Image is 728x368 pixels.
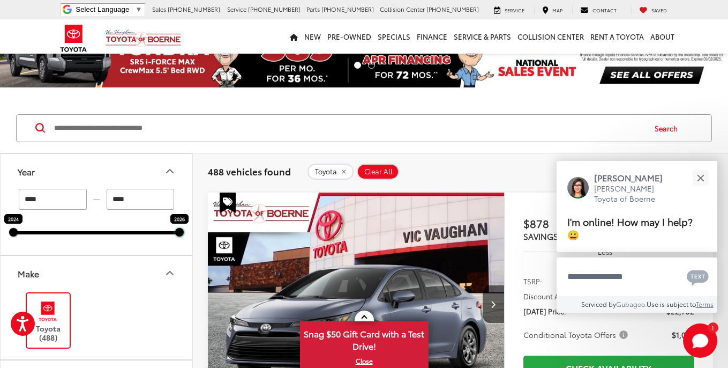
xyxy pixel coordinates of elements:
[523,329,630,340] span: Conditional Toyota Offers
[711,325,714,330] span: 1
[651,6,667,13] span: Saved
[689,166,712,189] button: Close
[426,5,479,13] span: [PHONE_NUMBER]
[696,299,714,308] a: Terms
[514,19,587,54] a: Collision Center
[644,115,693,142] button: Search
[631,6,675,14] a: My Saved Vehicles
[587,19,647,54] a: Rent a Toyota
[170,214,189,224] div: 2026
[19,189,87,210] input: minimum
[107,189,175,210] input: maximum
[301,322,427,355] span: Snag $50 Gift Card with a Test Drive!
[505,6,524,13] span: Service
[163,267,176,279] div: Make
[301,19,324,54] a: New
[163,165,176,178] div: Year
[54,21,94,56] img: Toyota
[557,161,717,313] div: Close[PERSON_NAME][PERSON_NAME] Toyota of BoerneI'm online! How may I help? 😀Type your messageCha...
[581,299,616,308] span: Serviced by
[315,167,337,176] span: Toyota
[374,19,414,54] a: Specials
[594,172,673,183] p: [PERSON_NAME]
[18,268,39,278] div: Make
[307,164,354,180] button: remove Toyota
[594,183,673,204] p: [PERSON_NAME] Toyota of Boerne
[4,214,22,224] div: 2024
[248,5,301,13] span: [PHONE_NUMBER]
[357,164,399,180] button: Clear All
[647,19,678,54] a: About
[76,5,129,13] span: Select Language
[451,19,514,54] a: Service & Parts: Opens in a new tab
[53,115,644,141] input: Search by Make, Model, or Keyword
[523,215,609,231] span: $878
[684,264,712,289] button: Chat with SMS
[287,19,301,54] a: Home
[414,19,451,54] a: Finance
[306,5,320,13] span: Parts
[1,256,193,291] button: MakeMake
[76,5,142,13] a: Select Language​
[523,276,542,286] span: TSRP:
[321,5,374,13] span: [PHONE_NUMBER]
[208,165,291,178] span: 488 vehicles found
[523,306,566,317] span: [DATE] Price:
[18,166,35,176] div: Year
[324,19,374,54] a: Pre-Owned
[135,5,142,13] span: ▼
[380,5,425,13] span: Collision Center
[523,329,632,340] button: Conditional Toyota Offers
[616,299,647,308] a: Gubagoo.
[105,29,182,48] img: Vic Vaughan Toyota of Boerne
[220,193,236,213] span: Special
[647,299,696,308] span: Use is subject to
[483,285,504,323] button: Next image
[523,291,583,301] span: Discount Amount:
[557,257,717,296] textarea: Type your message
[364,167,393,176] span: Clear All
[683,323,717,358] button: Toggle Chat Window
[552,6,562,13] span: Map
[592,6,617,13] span: Contact
[567,214,693,241] span: I'm online! How may I help? 😀
[33,299,63,324] img: Vic Vaughan Toyota of Boerne in Boerne, TX)
[90,195,103,204] span: —
[687,269,709,286] svg: Text
[486,6,532,14] a: Service
[672,329,694,340] span: $1,000
[152,5,166,13] span: Sales
[572,6,625,14] a: Contact
[534,6,571,14] a: Map
[1,154,193,189] button: YearYear
[227,5,246,13] span: Service
[523,230,558,242] span: SAVINGS
[168,5,220,13] span: [PHONE_NUMBER]
[27,299,70,342] label: Toyota (488)
[683,323,717,358] svg: Start Chat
